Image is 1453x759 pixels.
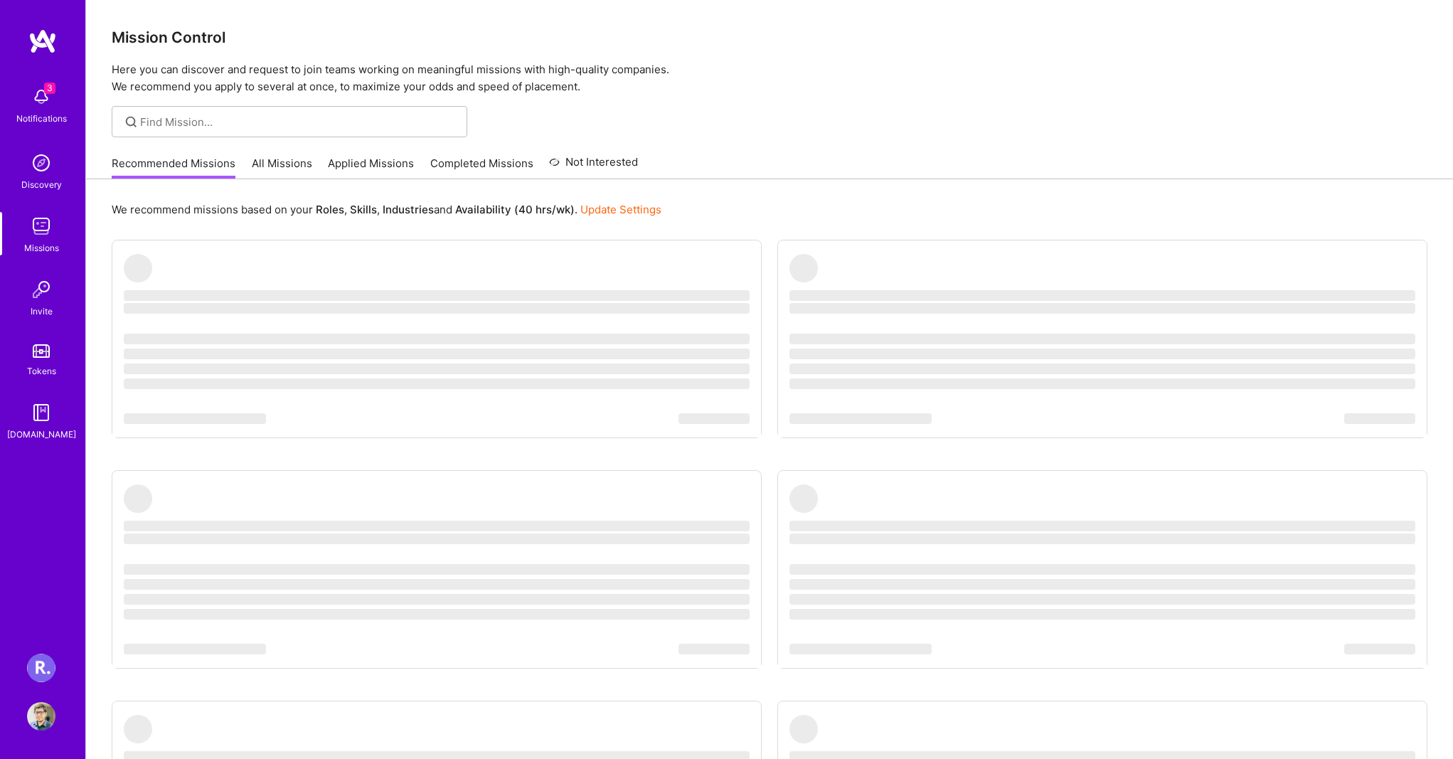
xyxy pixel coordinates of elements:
p: We recommend missions based on your , , and . [112,202,661,217]
div: Discovery [21,177,62,192]
input: Find Mission... [140,115,457,129]
span: 3 [44,83,55,94]
img: teamwork [27,212,55,240]
a: Completed Missions [430,156,533,179]
img: Invite [27,275,55,304]
a: Applied Missions [328,156,414,179]
img: bell [27,83,55,111]
b: Roles [316,203,344,216]
a: Recommended Missions [112,156,235,179]
a: User Avatar [23,702,59,731]
img: Roger Healthcare: Team for Clinical Intake Platform [27,654,55,682]
div: Missions [24,240,59,255]
img: guide book [27,398,55,427]
div: Tokens [27,363,56,378]
b: Industries [383,203,434,216]
p: Here you can discover and request to join teams working on meaningful missions with high-quality ... [112,61,1427,95]
div: Invite [31,304,53,319]
div: [DOMAIN_NAME] [7,427,76,442]
b: Availability (40 hrs/wk) [455,203,575,216]
h3: Mission Control [112,28,1427,46]
a: Roger Healthcare: Team for Clinical Intake Platform [23,654,59,682]
a: All Missions [252,156,312,179]
img: logo [28,28,57,54]
div: Notifications [16,111,67,126]
a: Not Interested [549,154,638,179]
img: discovery [27,149,55,177]
img: tokens [33,344,50,358]
b: Skills [350,203,377,216]
a: Update Settings [580,203,661,216]
img: User Avatar [27,702,55,731]
i: icon SearchGrey [123,114,139,130]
